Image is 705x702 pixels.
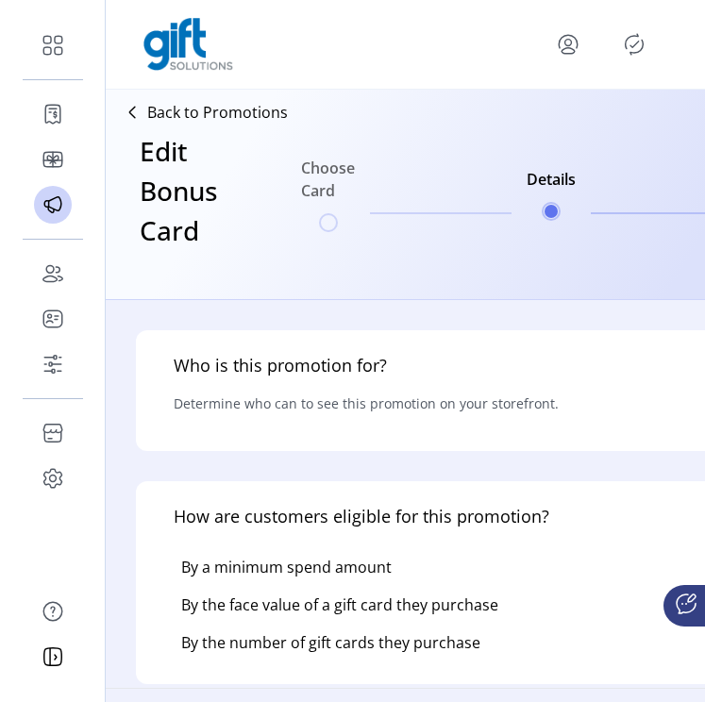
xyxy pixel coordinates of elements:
p: Back to Promotions [147,101,288,124]
h3: Edit Bonus Card [140,131,218,288]
button: menu [553,29,583,59]
img: logo [143,18,233,71]
h6: Details [527,168,576,202]
button: Publisher Panel [619,29,649,59]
